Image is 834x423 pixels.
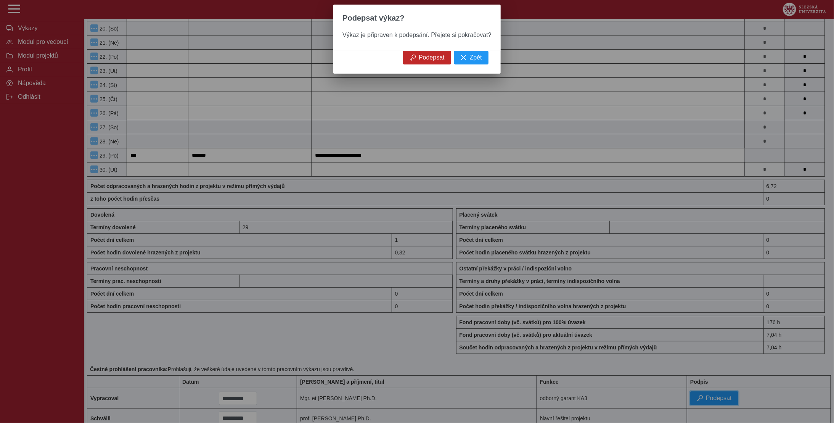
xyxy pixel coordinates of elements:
button: Zpět [454,51,489,64]
span: Podepsat [419,54,445,61]
span: Výkaz je připraven k podepsání. Přejete si pokračovat? [342,32,491,38]
span: Podepsat výkaz? [342,14,404,23]
button: Podepsat [403,51,451,64]
span: Zpět [470,54,482,61]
